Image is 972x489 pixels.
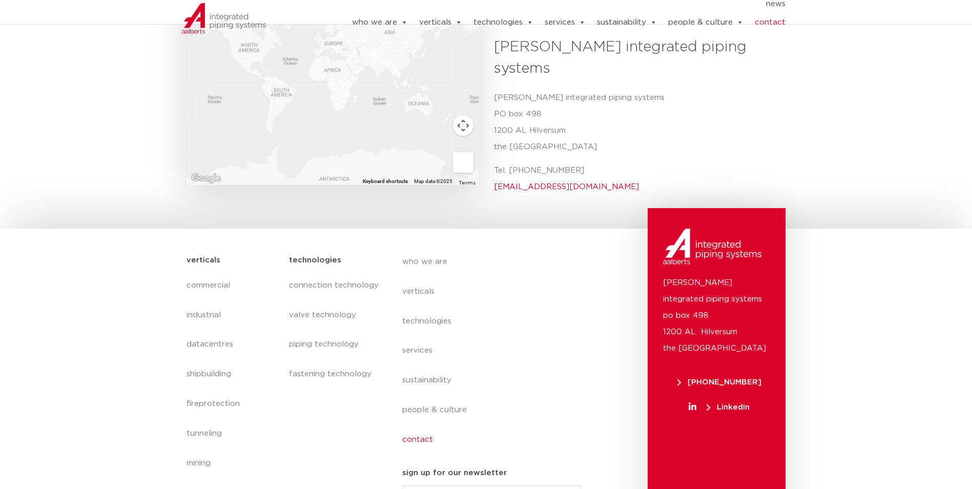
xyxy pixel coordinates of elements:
[187,359,279,389] a: shipbuilding
[668,12,743,33] a: people & culture
[494,183,639,191] a: [EMAIL_ADDRESS][DOMAIN_NAME]
[402,365,590,395] a: sustainability
[402,465,507,481] h5: sign up for our newsletter
[187,252,220,269] h5: verticals
[289,359,381,389] a: fastening technology
[414,178,452,184] span: Map data ©2025
[402,277,590,307] a: verticals
[597,12,657,33] a: sustainability
[289,252,341,269] h5: technologies
[663,378,775,386] a: [PHONE_NUMBER]
[289,271,381,390] nav: Menu
[755,12,785,33] a: contact
[352,12,408,33] a: who we are
[289,300,381,330] a: valve technology
[402,425,590,455] a: contact
[402,307,590,336] a: technologies
[402,247,590,277] a: who we are
[494,162,778,195] p: Tel. [PHONE_NUMBER]
[663,403,775,411] a: LinkedIn
[402,247,590,455] nav: Menu
[289,330,381,359] a: piping technology
[707,403,750,411] span: LinkedIn
[459,180,475,186] a: Terms (opens in new tab)
[663,275,770,357] p: [PERSON_NAME] integrated piping systems po box 498 1200 AL Hilversum the [GEOGRAPHIC_DATA]
[189,172,223,185] img: Google
[289,271,381,300] a: connection technology
[187,271,279,300] a: commercial
[187,419,279,449] a: tunneling
[494,36,778,79] h3: [PERSON_NAME] integrated piping systems
[187,449,279,478] a: mining
[189,172,223,185] a: Open this area in Google Maps (opens a new window)
[677,378,761,386] span: [PHONE_NUMBER]
[363,178,408,185] button: Keyboard shortcuts
[453,115,473,136] button: Map camera controls
[473,12,533,33] a: technologies
[402,336,590,365] a: services
[453,152,473,173] button: Drag Pegman onto the map to open Street View
[402,395,590,425] a: people & culture
[187,300,279,330] a: industrial
[545,12,586,33] a: services
[494,90,778,155] p: [PERSON_NAME] integrated piping systems PO box 498 1200 AL Hilversum the [GEOGRAPHIC_DATA]
[419,12,462,33] a: verticals
[187,389,279,419] a: fireprotection
[187,330,279,359] a: datacentres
